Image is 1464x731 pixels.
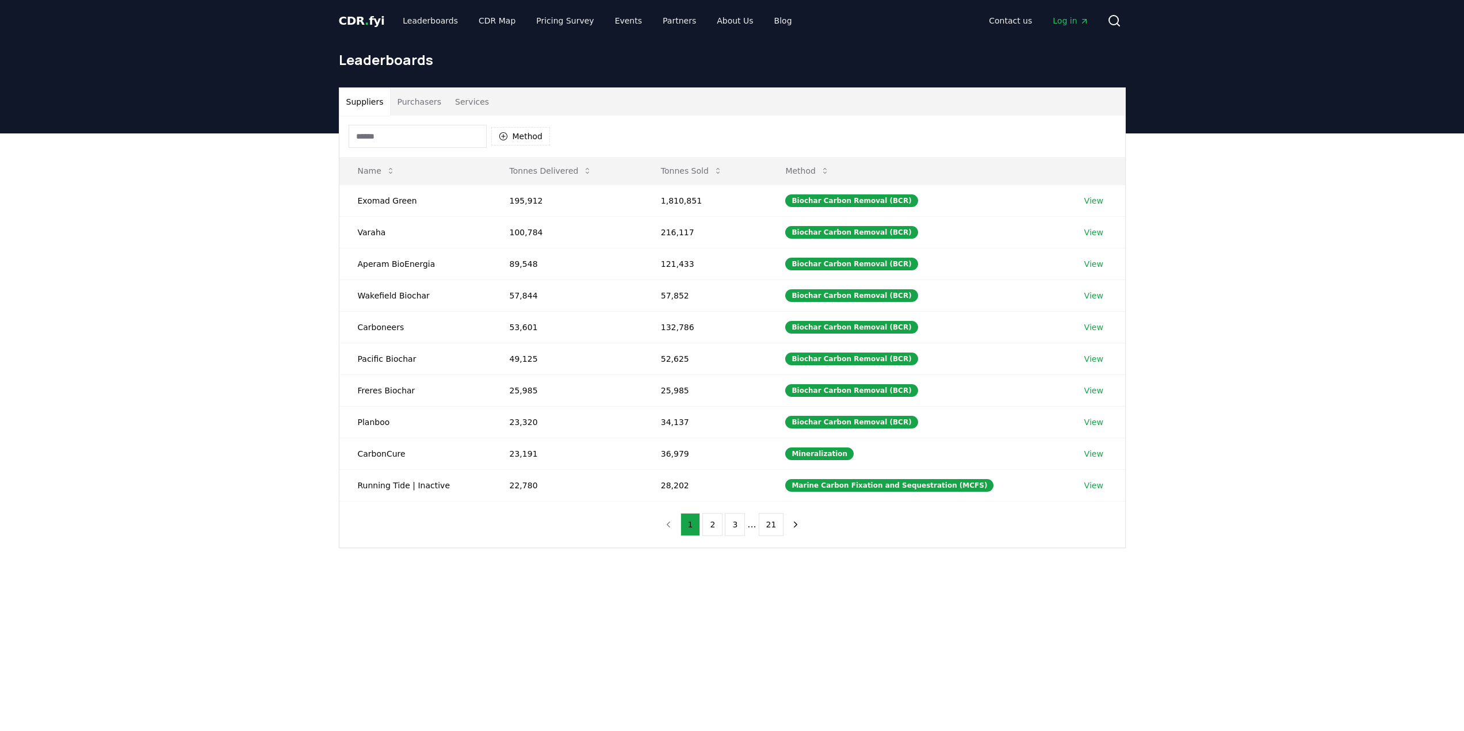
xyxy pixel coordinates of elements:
[643,438,767,469] td: 36,979
[339,406,491,438] td: Planboo
[785,447,854,460] div: Mineralization
[491,311,643,343] td: 53,601
[339,438,491,469] td: CarbonCure
[339,343,491,374] td: Pacific Biochar
[527,10,603,31] a: Pricing Survey
[469,10,525,31] a: CDR Map
[643,185,767,216] td: 1,810,851
[643,374,767,406] td: 25,985
[643,406,767,438] td: 34,137
[365,14,369,28] span: .
[765,10,801,31] a: Blog
[339,311,491,343] td: Carboneers
[339,51,1126,69] h1: Leaderboards
[785,194,918,207] div: Biochar Carbon Removal (BCR)
[785,289,918,302] div: Biochar Carbon Removal (BCR)
[725,513,745,536] button: 3
[980,10,1041,31] a: Contact us
[393,10,801,31] nav: Main
[785,353,918,365] div: Biochar Carbon Removal (BCR)
[980,10,1098,31] nav: Main
[1084,416,1103,428] a: View
[339,469,491,501] td: Running Tide | Inactive
[390,88,448,116] button: Purchasers
[653,10,705,31] a: Partners
[643,216,767,248] td: 216,117
[1084,322,1103,333] a: View
[1084,227,1103,238] a: View
[491,374,643,406] td: 25,985
[339,280,491,311] td: Wakefield Biochar
[491,216,643,248] td: 100,784
[491,469,643,501] td: 22,780
[500,159,602,182] button: Tonnes Delivered
[1084,448,1103,460] a: View
[785,384,918,397] div: Biochar Carbon Removal (BCR)
[491,438,643,469] td: 23,191
[339,248,491,280] td: Aperam BioEnergia
[681,513,701,536] button: 1
[491,280,643,311] td: 57,844
[785,226,918,239] div: Biochar Carbon Removal (BCR)
[1084,480,1103,491] a: View
[339,88,391,116] button: Suppliers
[759,513,784,536] button: 21
[747,518,756,531] li: ...
[1084,258,1103,270] a: View
[643,469,767,501] td: 28,202
[708,10,762,31] a: About Us
[606,10,651,31] a: Events
[785,321,918,334] div: Biochar Carbon Removal (BCR)
[339,216,491,248] td: Varaha
[491,185,643,216] td: 195,912
[1043,10,1098,31] a: Log in
[643,343,767,374] td: 52,625
[339,14,385,28] span: CDR fyi
[1084,385,1103,396] a: View
[491,127,551,146] button: Method
[1084,353,1103,365] a: View
[491,343,643,374] td: 49,125
[1053,15,1088,26] span: Log in
[643,311,767,343] td: 132,786
[643,248,767,280] td: 121,433
[786,513,805,536] button: next page
[339,374,491,406] td: Freres Biochar
[643,280,767,311] td: 57,852
[448,88,496,116] button: Services
[491,248,643,280] td: 89,548
[349,159,404,182] button: Name
[785,479,993,492] div: Marine Carbon Fixation and Sequestration (MCFS)
[393,10,467,31] a: Leaderboards
[785,258,918,270] div: Biochar Carbon Removal (BCR)
[1084,195,1103,206] a: View
[776,159,839,182] button: Method
[491,406,643,438] td: 23,320
[652,159,732,182] button: Tonnes Sold
[339,13,385,29] a: CDR.fyi
[785,416,918,428] div: Biochar Carbon Removal (BCR)
[1084,290,1103,301] a: View
[702,513,723,536] button: 2
[339,185,491,216] td: Exomad Green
